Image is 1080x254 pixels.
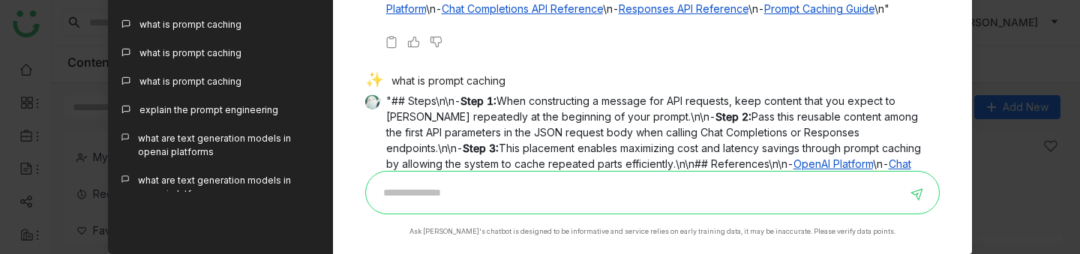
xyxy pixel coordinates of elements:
a: OpenAI Platform [793,157,873,170]
a: Chat Completions API Reference [442,2,603,15]
a: Responses API Reference [619,2,748,15]
div: what is prompt caching [365,72,928,93]
strong: Step 3: [463,142,499,154]
img: callout.svg [120,18,132,30]
img: callout.svg [120,174,130,184]
img: callout.svg [120,75,132,87]
img: callout.svg [120,46,132,58]
a: Prompt Caching Guide [764,2,874,15]
img: callout.svg [120,132,130,142]
div: what are text generation models in openai platforms [138,174,321,201]
img: thumbs-up.svg [406,34,421,49]
img: copy-askbuddy.svg [384,34,399,49]
img: thumbs-down.svg [429,34,444,49]
div: what is prompt caching [139,75,241,88]
p: "## Steps\n\n- When constructing a message for API requests, keep content that you expect to [PER... [386,93,928,187]
div: Ask [PERSON_NAME]'s chatbot is designed to be informative and service relies on early training da... [409,226,895,237]
div: what is prompt caching [139,18,241,31]
div: what is prompt caching [139,46,241,60]
strong: Step 1: [460,94,496,107]
div: explain the prompt engineering [139,103,278,117]
div: what are text generation models in openai platforms [138,132,321,159]
strong: Step 2: [715,110,751,123]
img: callout.svg [120,103,132,115]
